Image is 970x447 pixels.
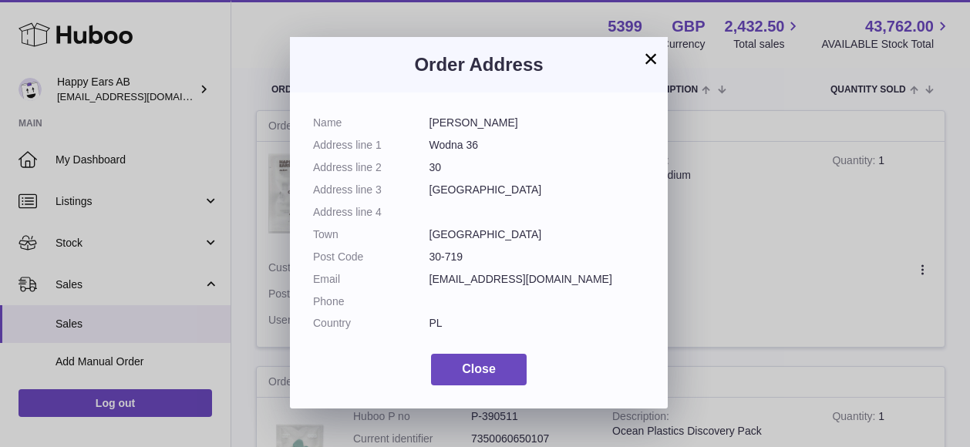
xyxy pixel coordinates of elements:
[313,272,429,287] dt: Email
[429,316,645,331] dd: PL
[313,294,429,309] dt: Phone
[313,52,645,77] h3: Order Address
[642,49,660,68] button: ×
[429,227,645,242] dd: [GEOGRAPHIC_DATA]
[313,160,429,175] dt: Address line 2
[313,316,429,331] dt: Country
[429,250,645,264] dd: 30-719
[429,116,645,130] dd: [PERSON_NAME]
[313,138,429,153] dt: Address line 1
[313,116,429,130] dt: Name
[431,354,527,385] button: Close
[429,183,645,197] dd: [GEOGRAPHIC_DATA]
[429,160,645,175] dd: 30
[313,250,429,264] dt: Post Code
[313,205,429,220] dt: Address line 4
[429,138,645,153] dd: Wodna 36
[429,272,645,287] dd: [EMAIL_ADDRESS][DOMAIN_NAME]
[462,362,496,375] span: Close
[313,183,429,197] dt: Address line 3
[313,227,429,242] dt: Town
